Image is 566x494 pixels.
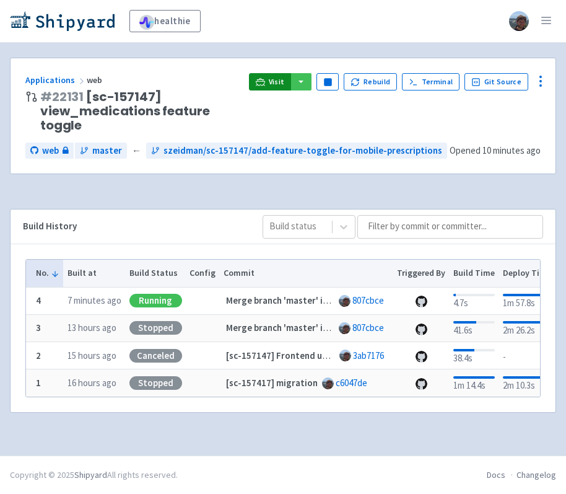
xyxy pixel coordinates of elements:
th: Deploy Time [499,260,555,287]
span: web [42,144,59,158]
a: Changelog [516,469,556,480]
span: master [92,144,122,158]
strong: [sc-157147] Frontend updates [226,350,351,361]
a: 807cbce [352,322,384,333]
time: 10 minutes ago [482,144,541,156]
div: 2m 26.2s [503,319,551,338]
time: 7 minutes ago [67,294,121,306]
div: Copyright © 2025 All rights reserved. [10,469,178,482]
time: 16 hours ago [67,377,116,389]
span: Visit [269,77,285,87]
div: 38.4s [453,346,495,366]
a: Visit [249,73,291,90]
input: Filter by commit or committer... [357,215,543,239]
th: Commit [220,260,393,287]
div: 4.7s [453,291,495,311]
img: Shipyard logo [10,11,115,31]
a: szeidman/sc-157147/add-feature-toggle-for-mobile-prescriptions [146,143,447,159]
time: 13 hours ago [67,322,116,333]
button: Rebuild [344,73,397,90]
div: Build History [23,219,243,234]
button: No. [36,267,59,280]
span: Opened [450,144,541,156]
div: 1m 14.4s [453,374,495,393]
a: c6047de [336,377,367,389]
button: Pause [316,73,339,90]
div: 1m 57.8s [503,291,551,311]
a: Git Source [464,73,528,90]
a: 807cbce [352,294,384,306]
div: 41.6s [453,319,495,338]
th: Config [186,260,220,287]
a: #22131 [40,88,84,105]
span: [sc-157147] view_medications feature toggle [40,90,239,133]
div: 2m 10.3s [503,374,551,393]
b: 2 [36,350,41,361]
strong: [sc-157417] migration [226,377,318,389]
th: Build Time [450,260,499,287]
a: Applications [25,74,87,86]
div: Canceled [129,349,182,363]
a: Docs [487,469,505,480]
a: Shipyard [74,469,107,480]
th: Build Status [125,260,186,287]
span: web [87,74,104,86]
b: 1 [36,377,41,389]
b: 4 [36,294,41,306]
div: Stopped [129,321,182,335]
b: 3 [36,322,41,333]
div: - [503,348,551,364]
div: Running [129,294,182,307]
time: 15 hours ago [67,350,116,361]
a: healthie [129,10,201,32]
a: Terminal [402,73,459,90]
div: Stopped [129,376,182,390]
a: master [75,143,127,159]
span: ← [132,144,141,158]
span: szeidman/sc-157147/add-feature-toggle-for-mobile-prescriptions [163,144,442,158]
a: web [25,143,74,159]
th: Built at [63,260,125,287]
th: Triggered By [393,260,450,287]
a: 3ab7176 [353,350,384,361]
